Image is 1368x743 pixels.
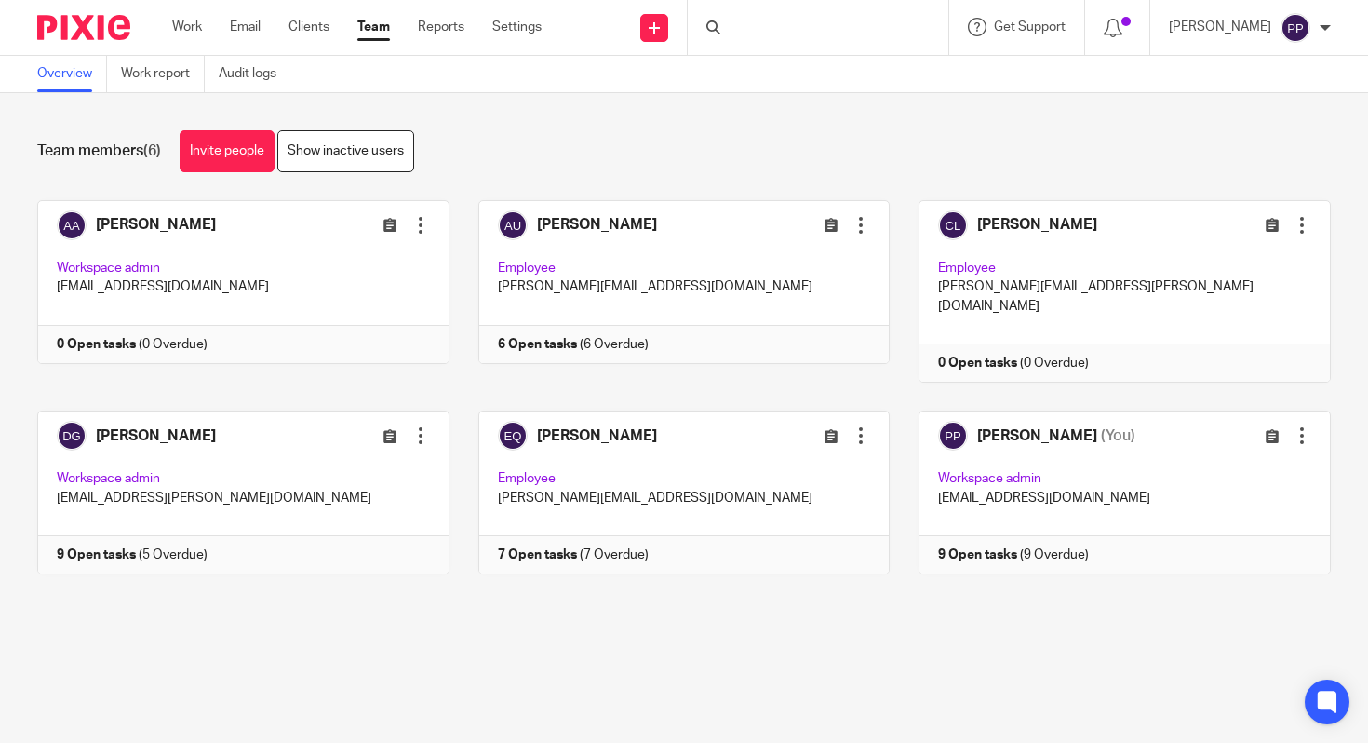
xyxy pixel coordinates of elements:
a: Show inactive users [277,130,414,172]
a: Clients [288,18,329,36]
img: Pixie [37,15,130,40]
a: Audit logs [219,56,290,92]
span: (6) [143,143,161,158]
img: svg%3E [1281,13,1310,43]
a: Email [230,18,261,36]
a: Overview [37,56,107,92]
a: Settings [492,18,542,36]
span: Get Support [994,20,1066,34]
a: Reports [418,18,464,36]
a: Work report [121,56,205,92]
a: Invite people [180,130,275,172]
a: Team [357,18,390,36]
a: Work [172,18,202,36]
h1: Team members [37,142,161,161]
p: [PERSON_NAME] [1169,18,1271,36]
